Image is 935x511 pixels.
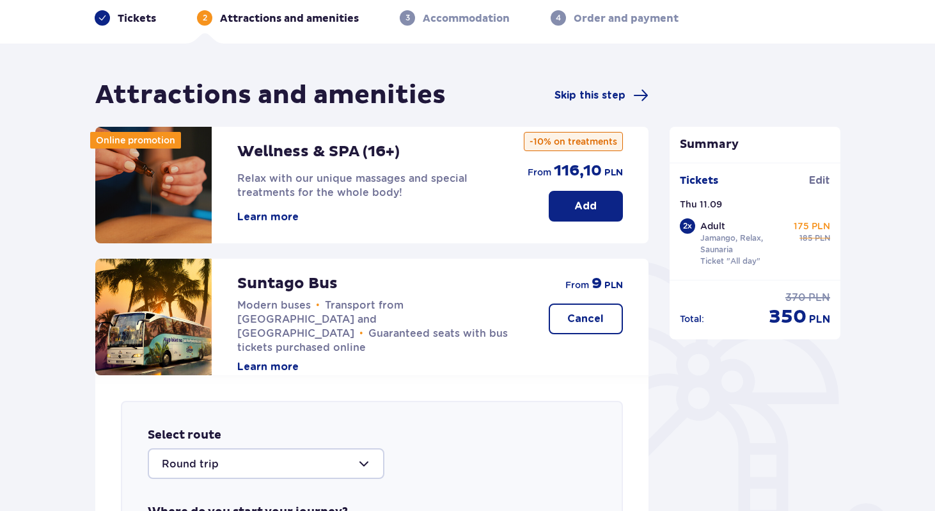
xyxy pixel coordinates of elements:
[549,191,623,222] button: Add
[118,12,156,26] p: Tickets
[809,312,830,327] p: PLN
[554,88,648,103] a: Skip this step
[680,174,718,188] p: Tickets
[237,172,467,199] span: Relax with our unique massages and special treatments for the whole body!
[680,312,704,325] p: Total :
[95,79,446,111] h1: Attractions and amenities
[237,327,508,353] span: Guaranteed seats with bus tickets purchased online
[528,166,551,179] p: from
[794,220,830,232] p: 175 PLN
[700,255,760,267] p: Ticket "All day"
[785,291,806,305] p: 370
[148,428,221,443] p: Select route
[524,132,623,151] p: -10% on treatments
[405,12,410,24] p: 3
[808,291,830,305] p: PLN
[809,174,830,188] a: Edit
[680,198,722,211] p: Thu 11.09
[604,166,623,179] p: PLN
[815,232,830,244] p: PLN
[554,88,625,102] span: Skip this step
[574,199,597,213] p: Add
[799,232,812,244] p: 185
[95,127,212,243] img: attraction
[237,142,400,161] p: Wellness & SPA (16+)
[237,360,299,374] button: Learn more
[203,12,207,24] p: 2
[237,299,404,339] span: Transport from [GEOGRAPHIC_DATA] and [GEOGRAPHIC_DATA]
[549,304,623,334] button: Cancel
[574,12,679,26] p: Order and payment
[237,210,299,224] button: Learn more
[359,327,363,340] span: •
[556,12,561,24] p: 4
[95,259,212,375] img: attraction
[565,279,589,291] p: from
[680,218,695,234] div: 2 x
[670,137,841,152] p: Summary
[769,305,806,329] p: 350
[700,220,725,232] p: Adult
[567,312,604,326] p: Cancel
[592,274,602,293] p: 9
[237,274,338,293] p: Suntago Bus
[700,232,789,255] p: Jamango, Relax, Saunaria
[316,299,320,312] span: •
[90,132,181,149] div: Online promotion
[423,12,510,26] p: Accommodation
[237,299,311,311] span: Modern buses
[604,279,623,292] p: PLN
[220,12,359,26] p: Attractions and amenities
[554,161,602,181] p: 116,10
